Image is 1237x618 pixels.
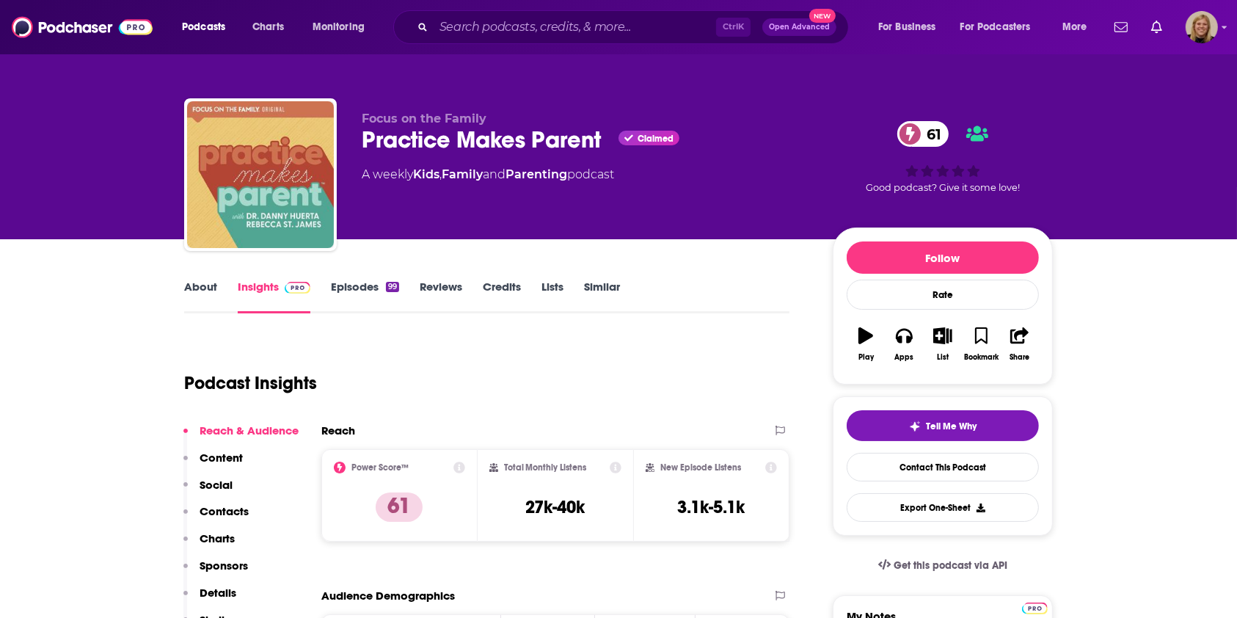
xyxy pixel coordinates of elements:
[584,280,620,313] a: Similar
[182,17,225,37] span: Podcasts
[1052,15,1106,39] button: open menu
[362,166,614,183] div: A weekly podcast
[847,280,1039,310] div: Rate
[866,182,1020,193] span: Good podcast? Give it some love!
[809,9,836,23] span: New
[1145,15,1168,40] a: Show notifications dropdown
[912,121,949,147] span: 61
[200,504,249,518] p: Contacts
[1010,353,1029,362] div: Share
[1186,11,1218,43] button: Show profile menu
[895,353,914,362] div: Apps
[183,504,249,531] button: Contacts
[866,548,1019,584] a: Get this podcast via API
[483,280,521,313] a: Credits
[1186,11,1218,43] span: Logged in as avansolkema
[313,17,365,37] span: Monitoring
[506,167,567,181] a: Parenting
[769,23,830,31] span: Open Advanced
[183,531,235,559] button: Charts
[200,478,233,492] p: Social
[285,282,310,294] img: Podchaser Pro
[525,496,585,518] h3: 27k-40k
[420,280,462,313] a: Reviews
[878,17,936,37] span: For Business
[660,462,741,473] h2: New Episode Listens
[238,280,310,313] a: InsightsPodchaser Pro
[1186,11,1218,43] img: User Profile
[183,559,248,586] button: Sponsors
[376,492,423,522] p: 61
[833,112,1053,203] div: 61Good podcast? Give it some love!
[847,410,1039,441] button: tell me why sparkleTell Me Why
[716,18,751,37] span: Ctrl K
[407,10,863,44] div: Search podcasts, credits, & more...
[541,280,563,313] a: Lists
[1022,603,1048,614] img: Podchaser Pro
[413,167,439,181] a: Kids
[924,318,962,371] button: List
[885,318,923,371] button: Apps
[183,586,236,613] button: Details
[200,531,235,545] p: Charts
[678,496,745,518] h3: 3.1k-5.1k
[12,13,153,41] img: Podchaser - Follow, Share and Rate Podcasts
[962,318,1000,371] button: Bookmark
[200,423,299,437] p: Reach & Audience
[184,372,317,394] h1: Podcast Insights
[858,353,874,362] div: Play
[868,15,955,39] button: open menu
[927,421,977,432] span: Tell Me Why
[442,167,483,181] a: Family
[439,167,442,181] span: ,
[172,15,244,39] button: open menu
[183,478,233,505] button: Social
[1022,600,1048,614] a: Pro website
[200,586,236,600] p: Details
[386,282,399,292] div: 99
[200,559,248,572] p: Sponsors
[321,423,355,437] h2: Reach
[243,15,293,39] a: Charts
[964,353,999,362] div: Bookmark
[960,17,1031,37] span: For Podcasters
[331,280,399,313] a: Episodes99
[184,280,217,313] a: About
[847,241,1039,274] button: Follow
[321,589,455,603] h2: Audience Demographics
[183,423,299,451] button: Reach & Audience
[937,353,949,362] div: List
[351,462,409,473] h2: Power Score™
[187,101,334,248] img: Practice Makes Parent
[847,453,1039,481] a: Contact This Podcast
[894,559,1007,572] span: Get this podcast via API
[847,318,885,371] button: Play
[504,462,587,473] h2: Total Monthly Listens
[183,451,243,478] button: Content
[434,15,716,39] input: Search podcasts, credits, & more...
[362,112,486,126] span: Focus on the Family
[762,18,836,36] button: Open AdvancedNew
[302,15,384,39] button: open menu
[252,17,284,37] span: Charts
[1001,318,1039,371] button: Share
[847,493,1039,522] button: Export One-Sheet
[200,451,243,465] p: Content
[638,135,674,142] span: Claimed
[897,121,949,147] a: 61
[951,15,1052,39] button: open menu
[1062,17,1087,37] span: More
[483,167,506,181] span: and
[1109,15,1134,40] a: Show notifications dropdown
[909,421,921,432] img: tell me why sparkle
